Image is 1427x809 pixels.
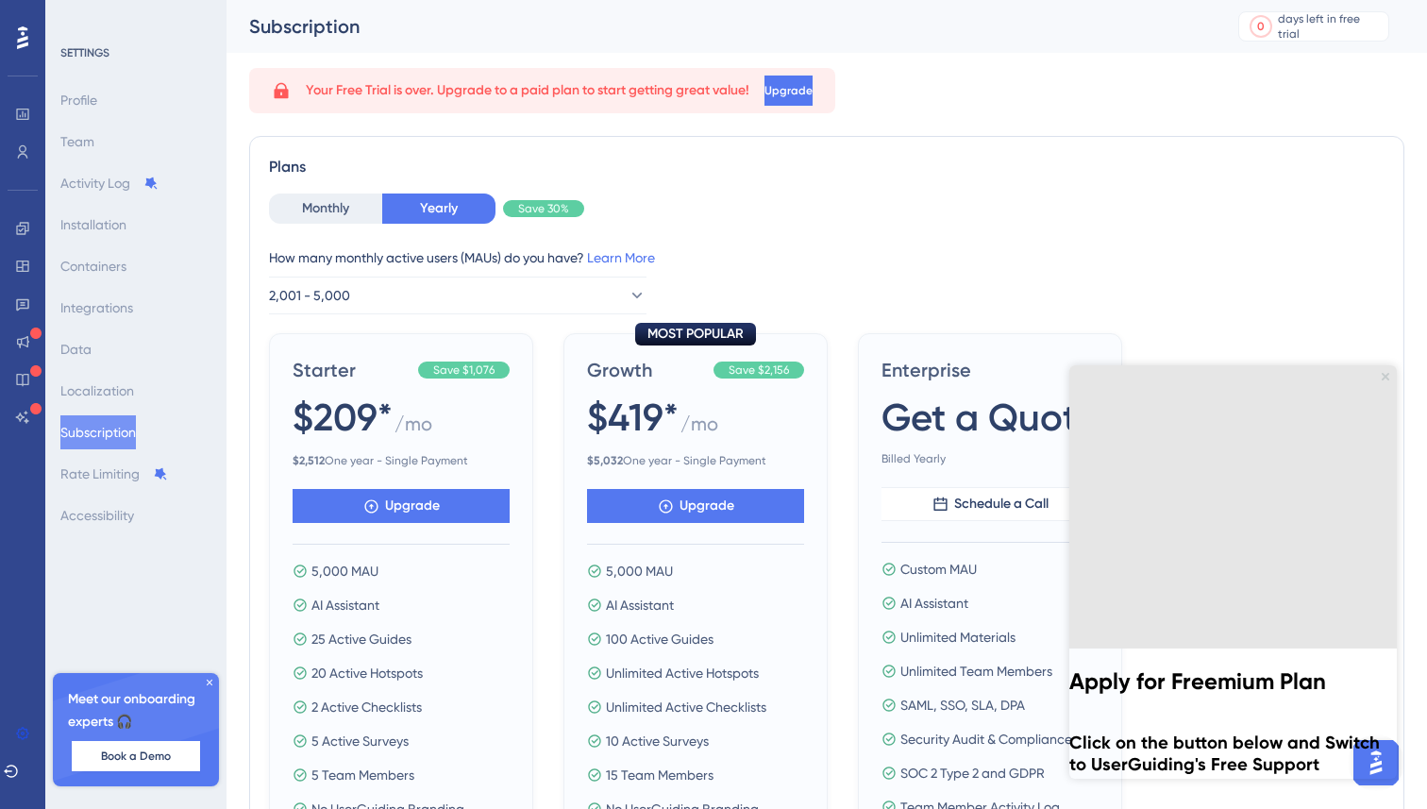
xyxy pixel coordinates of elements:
[60,83,97,117] button: Profile
[293,454,325,467] b: $ 2,512
[881,357,1099,383] span: Enterprise
[249,13,1191,40] div: Subscription
[606,764,713,786] span: 15 Team Members
[311,696,422,718] span: 2 Active Checklists
[606,696,766,718] span: Unlimited Active Checklists
[311,764,414,786] span: 5 Team Members
[60,374,134,408] button: Localization
[518,201,569,216] span: Save 30%
[385,495,440,517] span: Upgrade
[606,594,674,616] span: AI Assistant
[433,362,495,378] span: Save $1,076
[900,762,1045,784] span: SOC 2 Type 2 and GDPR
[729,362,789,378] span: Save $2,156
[606,662,759,684] span: Unlimited Active Hotspots
[680,495,734,517] span: Upgrade
[128,410,222,431] a: Learn More
[306,79,749,102] span: Your Free Trial is over. Upgrade to a paid plan to start getting great value!
[11,11,45,45] img: launcher-image-alternative-text
[60,332,92,366] button: Data
[587,489,804,523] button: Upgrade
[587,391,679,444] span: $419*
[587,357,706,383] span: Growth
[680,411,718,446] span: / mo
[60,415,136,449] button: Subscription
[269,284,350,307] span: 2,001 - 5,000
[60,249,126,283] button: Containers
[881,391,1098,444] span: Get a Quote
[60,498,134,532] button: Accessibility
[606,560,673,582] span: 5,000 MAU
[900,558,977,581] span: Custom MAU
[764,76,813,106] button: Upgrade
[382,194,495,224] button: Yearly
[60,208,126,242] button: Installation
[635,323,756,346] div: MOST POPULAR
[60,457,168,491] button: Rate Limiting
[764,83,813,98] span: Upgrade
[587,250,655,265] a: Learn More
[881,451,1099,466] span: Billed Yearly
[900,660,1052,683] span: Unlimited Team Members
[311,662,423,684] span: 20 Active Hotspots
[587,454,623,467] b: $ 5,032
[1257,19,1265,34] div: 0
[6,6,51,51] button: Open AI Assistant Launcher
[68,688,204,733] span: Meet our onboarding experts 🎧
[269,277,646,314] button: 2,001 - 5,000
[101,749,171,764] span: Book a Demo
[881,487,1099,521] button: Schedule a Call
[1278,11,1383,42] div: days left in free trial
[311,594,379,616] span: AI Assistant
[269,246,1385,269] div: How many monthly active users (MAUs) do you have?
[293,453,510,468] span: One year - Single Payment
[60,45,213,60] div: SETTINGS
[293,391,393,444] span: $209*
[900,592,968,615] span: AI Assistant
[60,166,159,200] button: Activity Log
[900,694,1025,716] span: SAML, SSO, SLA, DPA
[269,156,1385,178] div: Plans
[72,741,200,771] button: Book a Demo
[293,357,411,383] span: Starter
[293,489,510,523] button: Upgrade
[606,628,713,650] span: 100 Active Guides
[311,730,409,752] span: 5 Active Surveys
[954,493,1049,515] span: Schedule a Call
[900,626,1016,649] span: Unlimited Materials
[311,628,411,650] span: 25 Active Guides
[587,453,804,468] span: One year - Single Payment
[269,194,382,224] button: Monthly
[312,8,320,15] div: Close Preview
[395,411,432,446] span: / mo
[606,730,709,752] span: 10 Active Surveys
[900,728,1072,750] span: Security Audit & Compliance
[60,291,133,325] button: Integrations
[311,560,378,582] span: 5,000 MAU
[60,125,94,159] button: Team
